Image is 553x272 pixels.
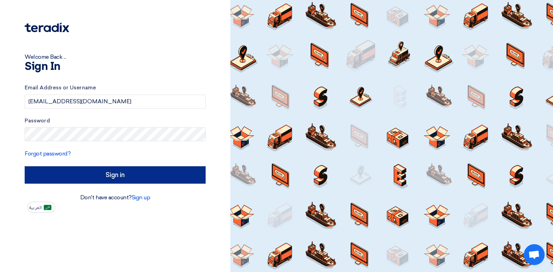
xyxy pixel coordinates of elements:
[132,194,150,201] a: Sign up
[44,205,51,210] img: ar-AR.png
[25,150,71,157] a: Forgot password?
[25,84,206,92] label: Email Address or Username
[25,23,69,32] img: Teradix logo
[25,166,206,184] input: Sign in
[25,95,206,109] input: Enter your business email or username
[27,202,55,213] button: العربية
[25,117,206,125] label: Password
[25,53,206,61] div: Welcome Back ...
[25,61,206,72] h1: Sign In
[25,193,206,202] div: Don't have account?
[524,244,545,265] div: Open chat
[29,205,42,210] span: العربية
